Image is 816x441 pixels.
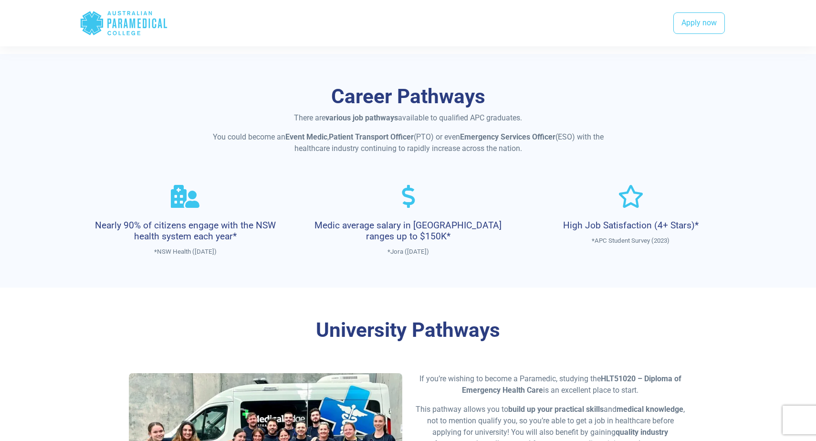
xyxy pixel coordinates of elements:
strong: HLT51020 – Diploma of Emergency Health Care [462,374,681,395]
div: Australian Paramedical College [80,8,168,39]
h3: University Pathways [129,318,687,343]
h4: Nearly 90% of citizens engage with the NSW health system each year* [87,220,283,242]
h3: Career Pathways [129,85,687,109]
strong: build up your practical skills [508,405,604,414]
h4: High Job Satisfaction (4+ Stars)* [533,220,729,231]
strong: various job pathways [325,113,398,122]
span: *Jora ([DATE]) [387,248,429,255]
a: Apply now [673,12,725,34]
strong: Event Medic [285,132,327,141]
strong: Patient Transport Officer [329,132,414,141]
span: *NSW Health ([DATE]) [154,248,217,255]
span: *APC Student Survey (2023) [592,237,670,244]
p: There are available to qualified APC graduates. [199,112,617,124]
strong: medical knowledge [617,405,683,414]
p: You could become an , (PTO) or even (ESO) with the healthcare industry continuing to rapidly incr... [199,131,617,154]
h4: Medic average salary in [GEOGRAPHIC_DATA] ranges up to $150K* [310,220,506,242]
strong: Emergency Services Officer [460,132,555,141]
p: If you’re wishing to become a Paramedic, studying the is an excellent place to start. [414,373,687,396]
